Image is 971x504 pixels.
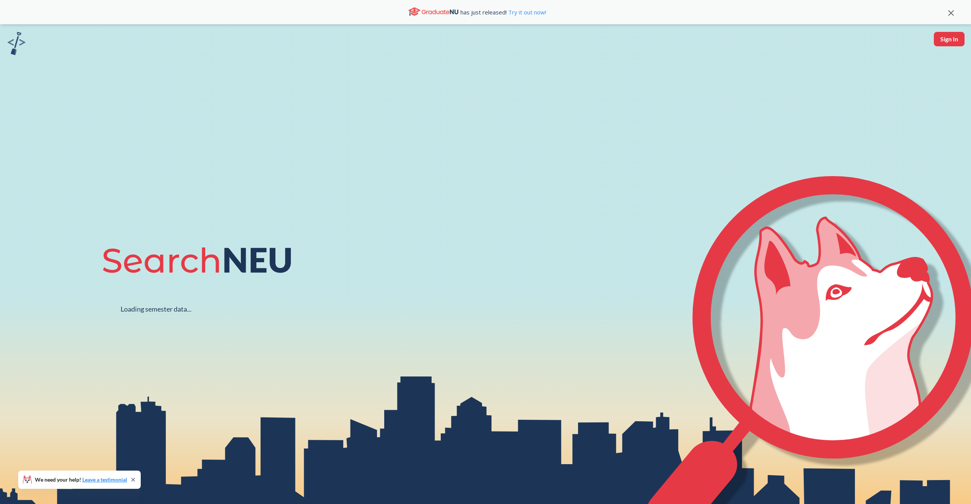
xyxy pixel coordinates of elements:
[934,32,965,46] button: Sign In
[8,32,25,57] a: sandbox logo
[82,476,127,483] a: Leave a testimonial
[507,8,546,16] a: Try it out now!
[121,305,192,313] div: Loading semester data...
[460,8,546,16] span: has just released!
[35,477,127,482] span: We need your help!
[8,32,25,55] img: sandbox logo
